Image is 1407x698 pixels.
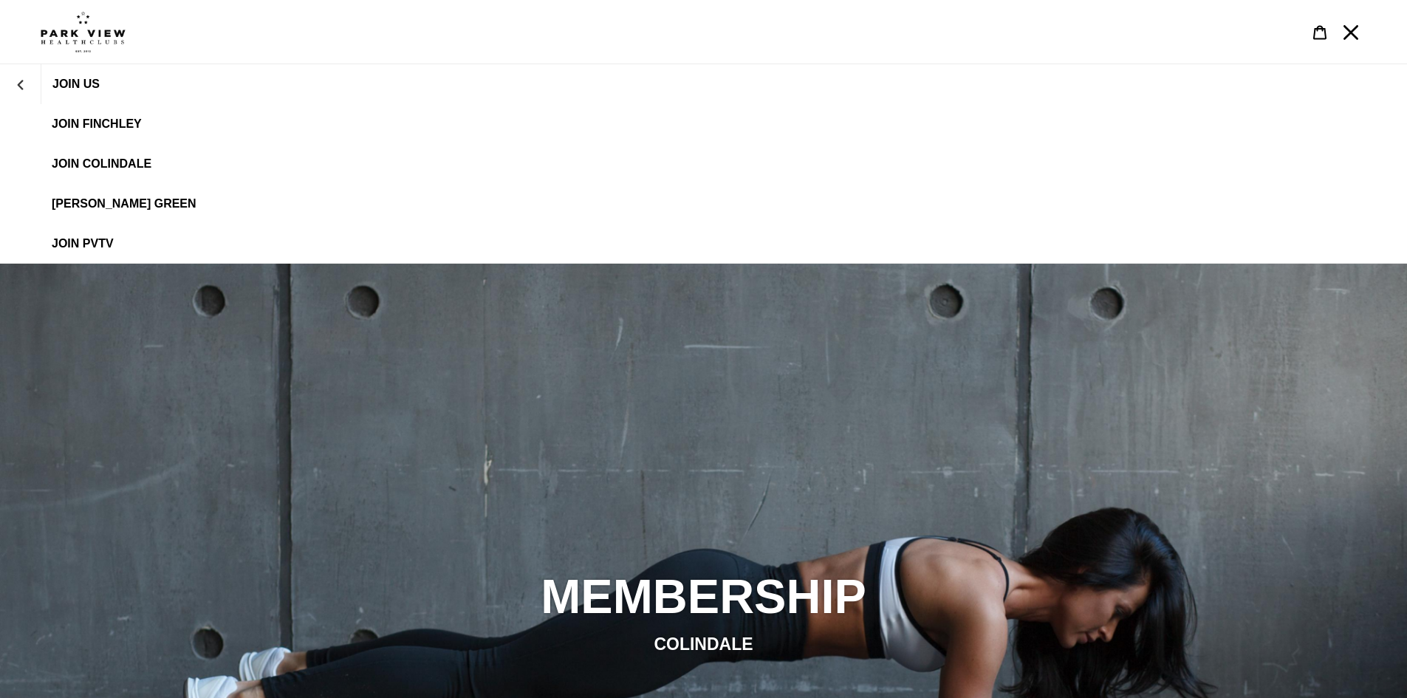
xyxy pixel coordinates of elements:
[301,568,1106,626] h2: MEMBERSHIP
[41,11,126,52] img: Park view health clubs is a gym near you.
[52,78,100,91] span: JOIN US
[52,197,196,211] span: [PERSON_NAME] Green
[52,237,114,250] span: JOIN PVTV
[52,117,142,131] span: JOIN FINCHLEY
[1335,16,1366,48] button: Menu
[654,634,753,654] span: COLINDALE
[52,157,151,171] span: JOIN Colindale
